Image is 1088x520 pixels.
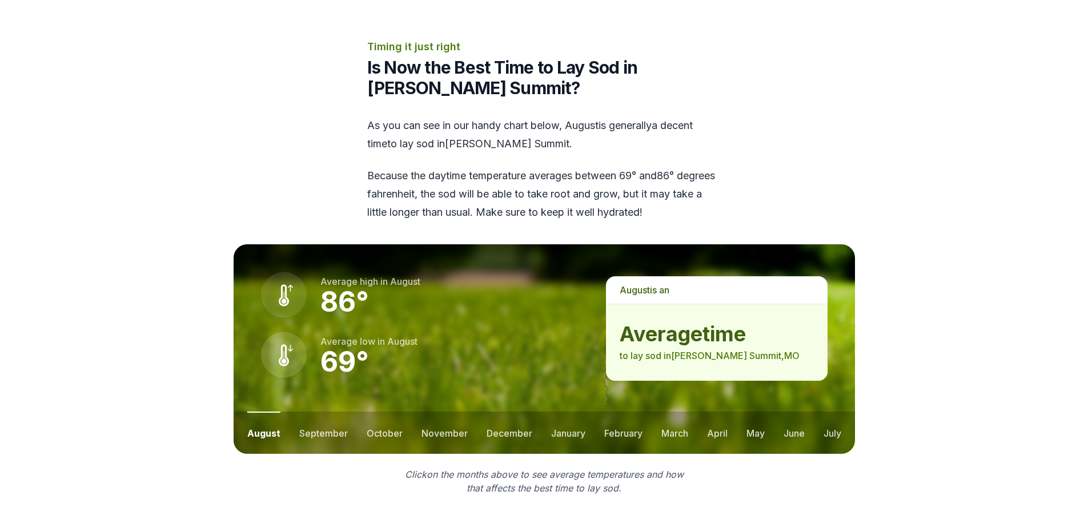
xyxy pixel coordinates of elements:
[487,412,532,454] button: december
[620,323,813,345] strong: average time
[620,349,813,362] p: to lay sod in [PERSON_NAME] Summit , MO
[367,116,721,221] div: As you can see in our handy chart below, is generally a decent time to lay sod in [PERSON_NAME] S...
[367,39,721,55] p: Timing it just right
[320,285,369,319] strong: 86 °
[661,412,688,454] button: march
[320,334,417,348] p: Average low in
[398,467,690,495] p: Click on the months above to see average temperatures and how that affects the best time to lay sod.
[320,345,369,378] strong: 69 °
[247,412,280,454] button: august
[367,167,721,221] p: Because the daytime temperature averages between 69 ° and 86 ° degrees fahrenheit, the sod will b...
[387,336,417,347] span: august
[367,412,403,454] button: october
[551,412,585,454] button: january
[620,284,650,296] span: august
[746,412,765,454] button: may
[367,57,721,98] h2: Is Now the Best Time to Lay Sod in [PERSON_NAME] Summit?
[604,412,643,454] button: february
[784,412,805,454] button: june
[606,276,827,304] p: is a n
[565,119,599,131] span: august
[299,412,348,454] button: september
[320,275,420,288] p: Average high in
[824,412,841,454] button: july
[421,412,468,454] button: november
[707,412,728,454] button: april
[390,276,420,287] span: august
